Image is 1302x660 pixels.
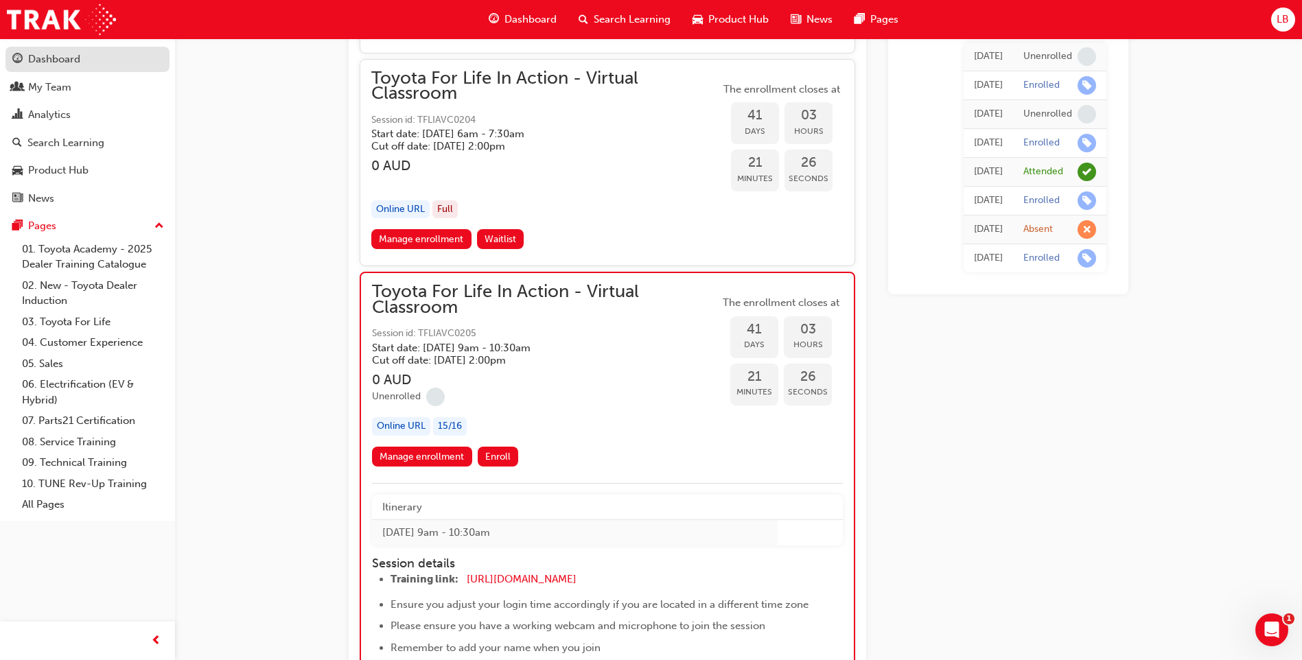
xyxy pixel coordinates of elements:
span: learningRecordVerb_ENROLL-icon [1078,134,1096,152]
span: LB [1277,12,1289,27]
a: 01. Toyota Academy - 2025 Dealer Training Catalogue [16,239,170,275]
span: 1 [1283,613,1294,624]
span: The enrollment closes at [719,295,843,311]
span: guage-icon [12,54,23,66]
button: Pages [5,213,170,239]
span: Seconds [784,384,832,400]
span: Session id: TFLIAVC0205 [372,326,719,342]
a: Manage enrollment [371,229,472,249]
span: Toyota For Life In Action - Virtual Classroom [371,71,720,102]
div: Online URL [372,417,430,436]
div: Unenrolled [1023,108,1072,121]
span: Toyota For Life In Action - Virtual Classroom [372,284,719,315]
div: Wed May 24 2023 22:00:00 GMT+0800 (Australian Western Standard Time) [974,164,1003,180]
a: Product Hub [5,158,170,183]
button: Waitlist [477,229,524,249]
span: pages-icon [855,11,865,28]
div: Attended [1023,165,1063,178]
a: Dashboard [5,47,170,72]
span: learningRecordVerb_ENROLL-icon [1078,76,1096,95]
a: 04. Customer Experience [16,332,170,353]
span: learningRecordVerb_ABSENT-icon [1078,220,1096,239]
a: news-iconNews [780,5,844,34]
h5: Start date: [DATE] 6am - 7:30am [371,128,698,140]
span: 41 [731,108,779,123]
div: Online URL [371,200,430,219]
div: Search Learning [27,135,104,151]
span: people-icon [12,82,23,94]
span: learningRecordVerb_ENROLL-icon [1078,249,1096,268]
span: Hours [784,123,833,139]
div: Tue Feb 11 2025 11:47:47 GMT+0800 (Australian Western Standard Time) [974,106,1003,122]
div: Mon May 22 2023 22:00:00 GMT+0800 (Australian Western Standard Time) [974,193,1003,209]
a: News [5,186,170,211]
span: search-icon [579,11,588,28]
h5: Cut off date: [DATE] 2:00pm [372,354,697,366]
span: news-icon [12,193,23,205]
span: Dashboard [504,12,557,27]
span: [URL][DOMAIN_NAME] [467,573,577,585]
a: Search Learning [5,130,170,156]
div: News [28,191,54,207]
a: Manage enrollment [372,447,472,467]
span: Days [731,123,779,139]
span: learningRecordVerb_ATTEND-icon [1078,163,1096,181]
span: 03 [784,322,832,338]
div: Unenrolled [1023,50,1072,63]
h5: Start date: [DATE] 9am - 10:30am [372,342,697,354]
span: pages-icon [12,220,23,233]
iframe: Intercom live chat [1255,613,1288,646]
button: LB [1271,8,1295,32]
a: car-iconProduct Hub [682,5,780,34]
a: 02. New - Toyota Dealer Induction [16,275,170,311]
div: Mon May 22 2023 22:00:00 GMT+0800 (Australian Western Standard Time) [974,222,1003,237]
a: 09. Technical Training [16,452,170,473]
span: learningRecordVerb_NONE-icon [426,388,445,406]
a: 08. Service Training [16,432,170,453]
th: Itinerary [372,495,778,520]
img: Trak [7,4,116,35]
div: Enrolled [1023,79,1060,92]
a: All Pages [16,494,170,515]
span: 03 [784,108,833,123]
div: Product Hub [28,163,89,178]
span: Pages [870,12,898,27]
span: learningRecordVerb_NONE-icon [1078,105,1096,123]
span: Hours [784,337,832,353]
div: My Team [28,80,71,95]
td: [DATE] 9am - 10:30am [372,520,778,545]
span: The enrollment closes at [720,82,844,97]
span: Please ensure you have a working webcam and microphone to join the session [391,620,765,632]
span: learningRecordVerb_NONE-icon [1078,47,1096,66]
span: Days [730,337,778,353]
span: Minutes [730,384,778,400]
div: Unenrolled [372,390,421,403]
a: 03. Toyota For Life [16,311,170,333]
div: 15 / 16 [433,417,467,436]
div: Absent [1023,223,1053,236]
span: car-icon [693,11,703,28]
span: 41 [730,322,778,338]
div: Pages [28,218,56,234]
span: chart-icon [12,109,23,121]
div: Mon Apr 03 2023 22:00:00 GMT+0800 (Australian Western Standard Time) [974,250,1003,266]
button: DashboardMy TeamAnalyticsSearch LearningProduct HubNews [5,44,170,213]
div: Dashboard [28,51,80,67]
a: Analytics [5,102,170,128]
div: Enrolled [1023,252,1060,265]
span: guage-icon [489,11,499,28]
h3: 0 AUD [372,372,719,388]
div: Full [432,200,458,219]
span: Minutes [731,171,779,187]
span: 21 [731,155,779,171]
a: 06. Electrification (EV & Hybrid) [16,374,170,410]
h4: Session details [372,556,818,571]
span: up-icon [154,217,164,235]
span: Product Hub [708,12,769,27]
span: Search Learning [594,12,671,27]
button: Toyota For Life In Action - Virtual ClassroomSession id: TFLIAVC0205Start date: [DATE] 9am - 10:3... [372,284,843,471]
span: Waitlist [485,233,516,245]
a: 05. Sales [16,353,170,375]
